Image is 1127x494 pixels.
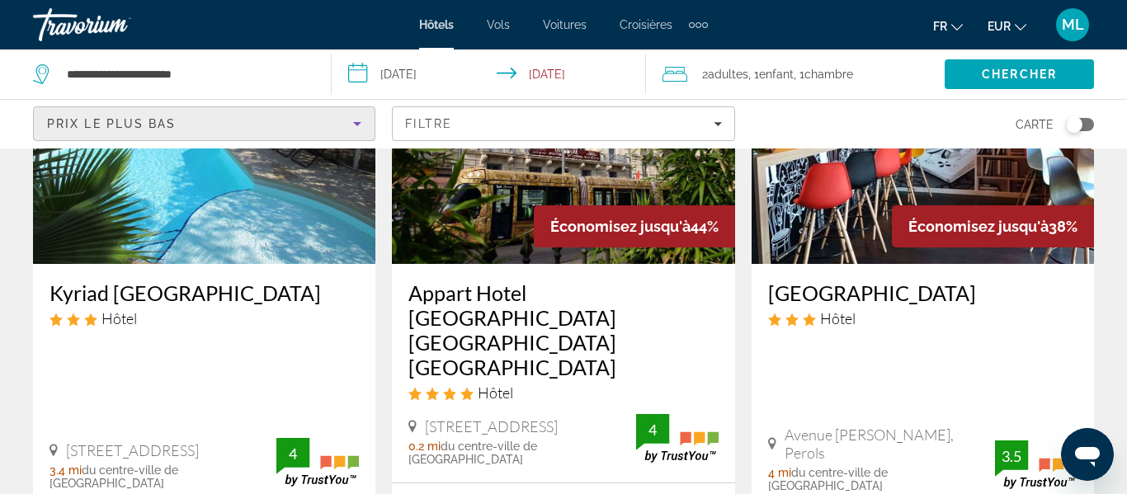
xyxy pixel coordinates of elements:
span: Adultes [708,68,748,81]
span: Économisez jusqu'à [908,218,1049,235]
div: 4 [636,420,669,440]
a: Kyriad [GEOGRAPHIC_DATA] [50,280,359,305]
span: ML [1062,16,1084,33]
a: Croisières [620,18,672,31]
span: fr [933,20,947,33]
span: Chercher [982,68,1057,81]
span: Économisez jusqu'à [550,218,691,235]
div: 3 star Hotel [768,309,1077,327]
a: Hôtels [419,18,454,31]
img: TrustYou guest rating badge [995,440,1077,489]
span: EUR [988,20,1011,33]
span: 4 mi [768,466,791,479]
span: Enfant [759,68,794,81]
a: Appart Hotel [GEOGRAPHIC_DATA] [GEOGRAPHIC_DATA] [GEOGRAPHIC_DATA] [408,280,718,379]
span: Hôtel [101,309,137,327]
div: 3 star Hotel [50,309,359,327]
button: Travelers: 2 adults, 1 child [646,49,945,99]
a: [GEOGRAPHIC_DATA] [768,280,1077,305]
div: 38% [892,205,1094,247]
button: Filters [392,106,734,141]
span: 0.2 mi [408,440,441,453]
span: du centre-ville de [GEOGRAPHIC_DATA] [50,463,178,490]
span: [STREET_ADDRESS] [425,417,558,435]
span: Hôtel [820,309,856,327]
span: Prix le plus bas [47,117,177,130]
img: TrustYou guest rating badge [636,414,719,463]
button: Toggle map [1054,117,1094,132]
span: Hôtel [478,383,513,402]
button: User Menu [1051,7,1094,42]
iframe: Bouton de lancement de la fenêtre de messagerie [1061,428,1114,481]
button: Change currency [988,14,1026,38]
div: 4 star Hotel [408,383,718,402]
a: Vols [487,18,510,31]
span: Chambre [804,68,853,81]
button: Search [945,59,1094,89]
div: 3.5 [995,446,1028,466]
span: 2 [702,63,748,86]
input: Search hotel destination [65,62,306,87]
span: [STREET_ADDRESS] [66,441,199,459]
button: Change language [933,14,963,38]
div: 44% [534,205,735,247]
img: TrustYou guest rating badge [276,438,359,487]
span: du centre-ville de [GEOGRAPHIC_DATA] [408,440,537,466]
a: Voitures [543,18,587,31]
mat-select: Sort by [47,114,361,134]
span: Avenue [PERSON_NAME], Perols [785,426,995,462]
span: Filtre [405,117,452,130]
span: , 1 [748,63,794,86]
a: Travorium [33,3,198,46]
button: Extra navigation items [689,12,708,38]
button: Select check in and out date [332,49,647,99]
div: 4 [276,444,309,463]
span: Carte [1016,113,1054,136]
span: 3.4 mi [50,463,82,477]
span: , 1 [794,63,853,86]
span: du centre-ville de [GEOGRAPHIC_DATA] [768,466,888,492]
